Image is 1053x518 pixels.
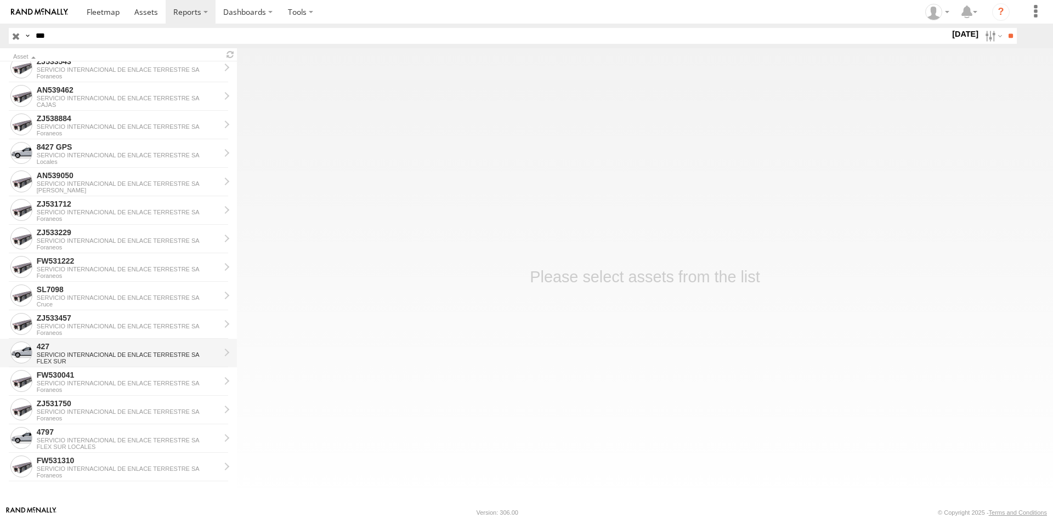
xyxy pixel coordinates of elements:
[37,301,220,308] div: Cruce
[37,152,220,158] div: SERVICIO INTERNACIONAL DE ENLACE TERRESTRE SA
[37,113,220,123] div: ZJ538884 - View Asset History
[37,272,220,279] div: Foraneos
[992,3,1010,21] i: ?
[37,237,220,244] div: SERVICIO INTERNACIONAL DE ENLACE TERRESTRE SA
[37,437,220,443] div: SERVICIO INTERNACIONAL DE ENLACE TERRESTRE SA
[37,358,220,365] div: FLEX SUR
[37,85,220,95] div: AN539462 - View Asset History
[37,95,220,101] div: SERVICIO INTERNACIONAL DE ENLACE TERRESTRE SA
[37,323,220,329] div: SERVICIO INTERNACIONAL DE ENLACE TERRESTRE SA
[950,28,981,40] label: [DATE]
[37,408,220,415] div: SERVICIO INTERNACIONAL DE ENLACE TERRESTRE SA
[37,443,220,450] div: FLEX SUR LOCALES
[37,158,220,165] div: Locales
[13,54,219,60] div: Click to Sort
[37,142,220,152] div: 8427 GPS - View Asset History
[37,123,220,130] div: SERVICIO INTERNACIONAL DE ENLACE TERRESTRE SA
[477,509,518,516] div: Version: 306.00
[37,386,220,393] div: Foraneos
[224,49,237,60] span: Refresh
[37,215,220,222] div: Foraneos
[37,427,220,437] div: 4797 - View Asset History
[37,284,220,294] div: SL7098 - View Asset History
[37,170,220,180] div: AN539050 - View Asset History
[37,341,220,351] div: 427 - View Asset History
[37,415,220,422] div: Foraneos
[37,351,220,358] div: SERVICIO INTERNACIONAL DE ENLACE TERRESTRE SA
[37,187,220,193] div: [PERSON_NAME]
[37,472,220,479] div: Foraneos
[989,509,1047,516] a: Terms and Conditions
[37,66,220,73] div: SERVICIO INTERNACIONAL DE ENLACE TERRESTRE SA
[37,456,220,465] div: FW531310 - View Asset History
[37,380,220,386] div: SERVICIO INTERNACIONAL DE ENLACE TERRESTRE SA
[981,28,1004,44] label: Search Filter Options
[37,256,220,266] div: FW531222 - View Asset History
[23,28,32,44] label: Search Query
[921,4,953,20] div: DAVID ARRIETA
[37,266,220,272] div: SERVICIO INTERNACIONAL DE ENLACE TERRESTRE SA
[37,329,220,336] div: Foraneos
[37,209,220,215] div: SERVICIO INTERNACIONAL DE ENLACE TERRESTRE SA
[37,227,220,237] div: ZJ533229 - View Asset History
[11,8,68,16] img: rand-logo.svg
[37,399,220,408] div: ZJ531750 - View Asset History
[37,101,220,108] div: CAJAS
[37,73,220,79] div: Foraneos
[37,130,220,136] div: Foraneos
[37,199,220,209] div: ZJ531712 - View Asset History
[37,56,220,66] div: ZJ533543 - View Asset History
[938,509,1047,516] div: © Copyright 2025 -
[37,313,220,323] div: ZJ533457 - View Asset History
[6,507,56,518] a: Visit our Website
[37,244,220,251] div: Foraneos
[37,370,220,380] div: FW530041 - View Asset History
[37,465,220,472] div: SERVICIO INTERNACIONAL DE ENLACE TERRESTRE SA
[37,294,220,301] div: SERVICIO INTERNACIONAL DE ENLACE TERRESTRE SA
[37,180,220,187] div: SERVICIO INTERNACIONAL DE ENLACE TERRESTRE SA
